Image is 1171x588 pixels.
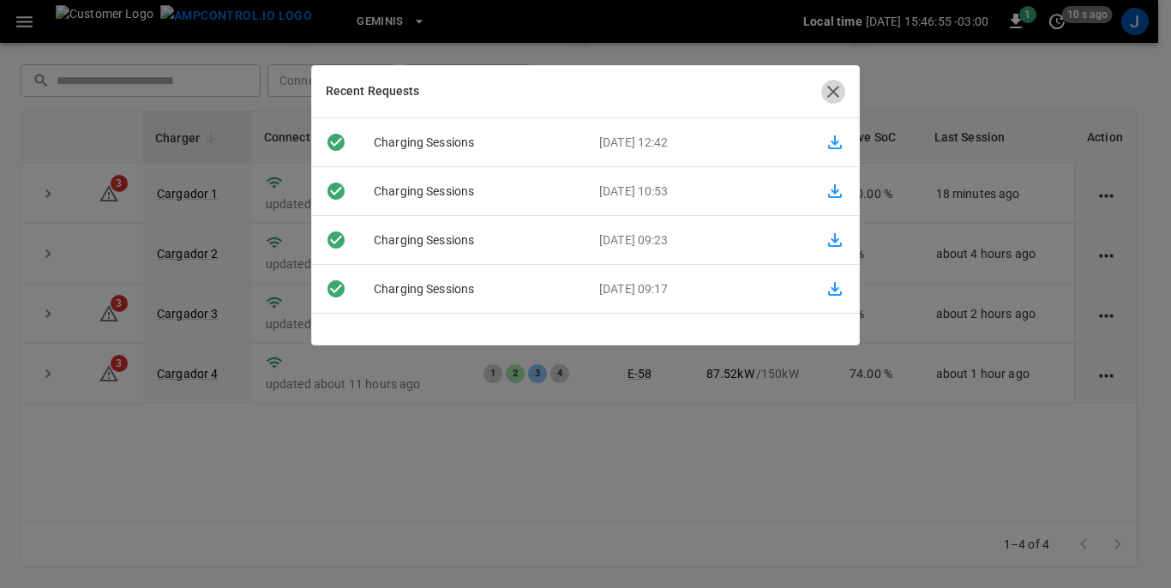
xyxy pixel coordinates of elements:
p: [DATE] 09:17 [585,280,811,298]
div: Downloaded [312,181,360,201]
p: [DATE] 12:42 [585,134,811,152]
p: charging sessions [360,231,585,249]
div: Downloaded [312,230,360,250]
p: [DATE] 10:53 [585,183,811,201]
div: Downloaded [312,279,360,299]
p: [DATE] 09:23 [585,231,811,249]
div: Ready to download [312,132,360,153]
p: charging sessions [360,134,585,152]
p: charging sessions [360,280,585,298]
h6: Recent Requests [326,82,420,101]
p: charging sessions [360,183,585,201]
